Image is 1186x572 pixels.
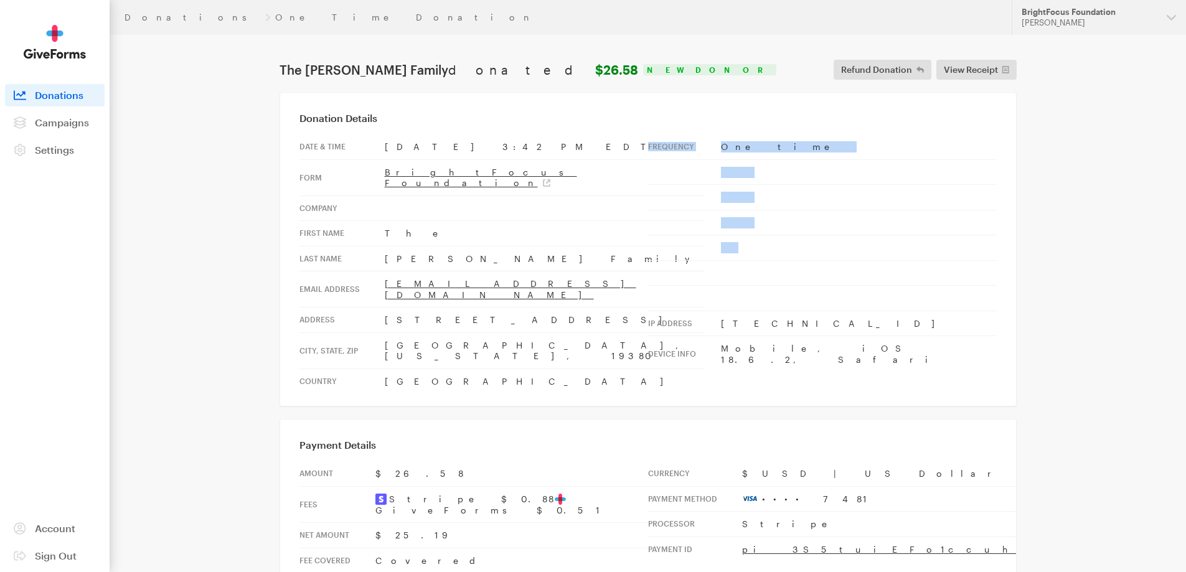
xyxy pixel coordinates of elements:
th: City, state, zip [299,332,385,368]
th: Processor [648,512,742,537]
th: IP address [648,311,721,336]
button: Refund Donation [834,60,931,80]
th: Last Name [299,246,385,271]
a: pi_3S5tuiEFo1ccuhjX1up943gN [742,544,1184,555]
th: Frequency [648,134,721,159]
td: Mobile, iOS 18.6.2, Safari [721,336,997,372]
th: Net Amount [299,523,375,548]
a: Sign Out [5,545,105,567]
span: Settings [35,144,74,156]
td: $26.58 [375,461,648,486]
td: [STREET_ADDRESS] [385,307,704,333]
td: Stripe $0.88 GiveForms $0.51 [375,486,648,523]
th: Address [299,307,385,333]
td: $25.19 [375,523,648,548]
img: stripe2-5d9aec7fb46365e6c7974577a8dae7ee9b23322d394d28ba5d52000e5e5e0903.svg [375,494,387,505]
th: Company [299,195,385,221]
div: New Donor [643,64,776,75]
a: Donations [125,12,260,22]
a: [EMAIL_ADDRESS][DOMAIN_NAME] [385,278,636,300]
div: [PERSON_NAME] [1022,17,1157,28]
td: Your gift receipt is attached [535,548,659,559]
td: $USD | US Dollar [742,461,1184,486]
th: Country [299,368,385,393]
img: favicon-aeed1a25926f1876c519c09abb28a859d2c37b09480cd79f99d23ee3a2171d47.svg [555,494,566,505]
span: Campaigns [35,116,89,128]
td: [DATE] 3:42 PM EDT [385,134,704,159]
th: Device info [648,336,721,372]
div: BrightFocus Foundation [1022,7,1157,17]
span: View Receipt [944,62,998,77]
a: Settings [5,139,105,161]
th: Payment Method [648,486,742,512]
td: •••• 7481 [742,486,1184,512]
td: Your generous, tax-deductible gift to BrightFocus Foundation will go to work to help fund promisi... [440,357,746,508]
h3: Donation Details [299,112,997,124]
th: Date & time [299,134,385,159]
a: Account [5,517,105,540]
span: Sign Out [35,550,77,561]
td: [GEOGRAPHIC_DATA] [385,368,704,393]
th: Currency [648,461,742,486]
h3: Payment Details [299,439,997,451]
td: Stripe [742,512,1184,537]
td: One time [721,134,997,159]
img: BrightFocus Foundation | BrightFocus Foundation [507,21,679,73]
strong: $26.58 [595,62,638,77]
td: Thank You! [407,117,780,157]
span: Account [35,522,75,534]
td: [GEOGRAPHIC_DATA], [US_STATE], 19380 [385,332,704,368]
th: Email address [299,271,385,307]
a: Campaigns [5,111,105,134]
th: Fees [299,486,375,523]
th: First Name [299,221,385,246]
a: Donations [5,84,105,106]
img: GiveForms [24,25,86,59]
span: Donations [35,89,83,101]
a: View Receipt [936,60,1017,80]
td: The [385,221,704,246]
th: Payment Id [648,537,742,561]
th: Amount [299,461,375,486]
th: Form [299,159,385,195]
td: [TECHNICAL_ID] [721,311,997,336]
a: BrightFocus Foundation [385,167,577,189]
h1: The [PERSON_NAME] Family [280,62,638,77]
span: donated [448,62,592,77]
td: [PERSON_NAME] Family [385,246,704,271]
span: Refund Donation [841,62,912,77]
